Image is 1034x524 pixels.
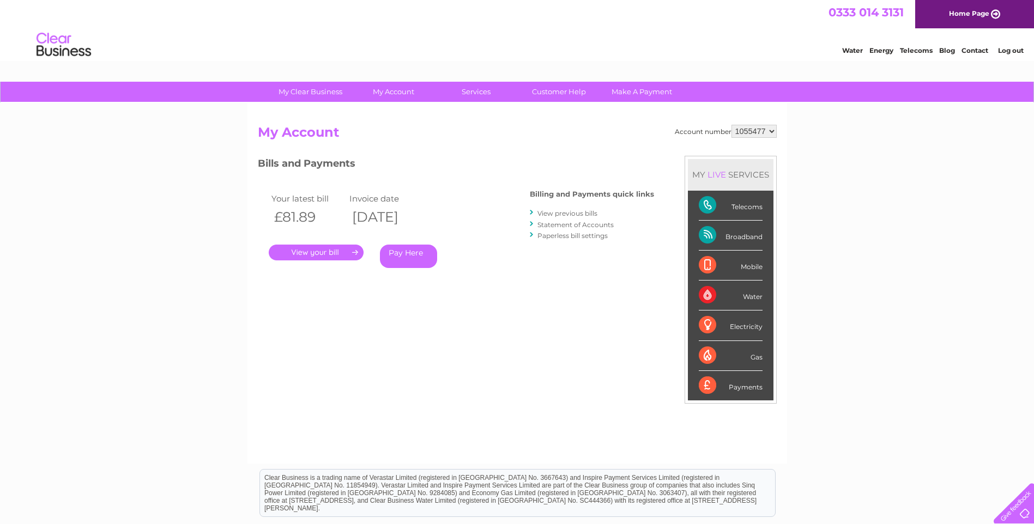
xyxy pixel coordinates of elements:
[260,6,775,53] div: Clear Business is a trading name of Verastar Limited (registered in [GEOGRAPHIC_DATA] No. 3667643...
[869,46,893,54] a: Energy
[705,169,728,180] div: LIVE
[537,221,614,229] a: Statement of Accounts
[688,159,773,190] div: MY SERVICES
[699,191,763,221] div: Telecoms
[431,82,521,102] a: Services
[842,46,863,54] a: Water
[939,46,955,54] a: Blog
[699,341,763,371] div: Gas
[597,82,687,102] a: Make A Payment
[265,82,355,102] a: My Clear Business
[829,5,904,19] a: 0333 014 3131
[269,245,364,260] a: .
[699,281,763,310] div: Water
[537,231,608,240] a: Paperless bill settings
[347,206,425,228] th: [DATE]
[530,190,654,198] h4: Billing and Payments quick links
[269,206,347,228] th: £81.89
[699,371,763,400] div: Payments
[258,156,654,175] h3: Bills and Payments
[36,28,92,62] img: logo.png
[269,191,347,206] td: Your latest bill
[380,245,437,268] a: Pay Here
[699,251,763,281] div: Mobile
[699,310,763,340] div: Electricity
[347,191,425,206] td: Invoice date
[675,125,777,138] div: Account number
[258,125,777,145] h2: My Account
[514,82,604,102] a: Customer Help
[348,82,438,102] a: My Account
[900,46,933,54] a: Telecoms
[998,46,1024,54] a: Log out
[962,46,988,54] a: Contact
[537,209,597,217] a: View previous bills
[699,221,763,251] div: Broadband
